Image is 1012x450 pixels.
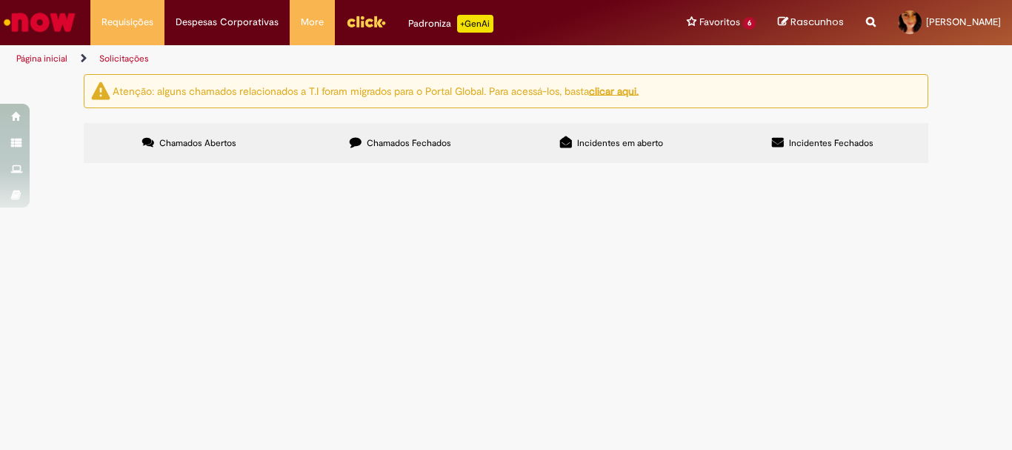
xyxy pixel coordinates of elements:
span: [PERSON_NAME] [926,16,1001,28]
span: Incidentes Fechados [789,137,873,149]
a: Rascunhos [778,16,844,30]
img: click_logo_yellow_360x200.png [346,10,386,33]
span: 6 [743,17,756,30]
span: Requisições [101,15,153,30]
span: Incidentes em aberto [577,137,663,149]
ul: Trilhas de página [11,45,664,73]
span: Despesas Corporativas [176,15,279,30]
a: Solicitações [99,53,149,64]
ng-bind-html: Atenção: alguns chamados relacionados a T.I foram migrados para o Portal Global. Para acessá-los,... [113,84,639,97]
span: Chamados Fechados [367,137,451,149]
img: ServiceNow [1,7,78,37]
span: Favoritos [699,15,740,30]
a: Página inicial [16,53,67,64]
p: +GenAi [457,15,493,33]
a: clicar aqui. [589,84,639,97]
div: Padroniza [408,15,493,33]
span: Rascunhos [790,15,844,29]
span: More [301,15,324,30]
span: Chamados Abertos [159,137,236,149]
